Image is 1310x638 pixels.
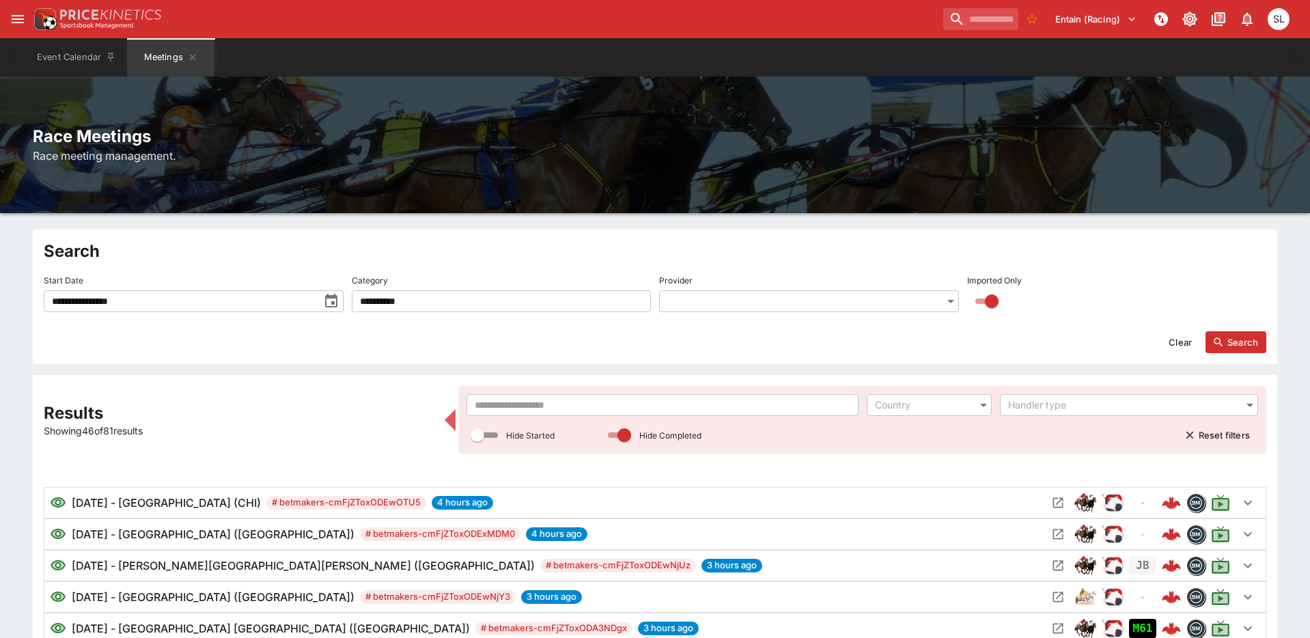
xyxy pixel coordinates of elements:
[521,590,582,604] span: 3 hours ago
[638,622,699,635] span: 3 hours ago
[1129,493,1156,512] div: No Jetbet
[1102,586,1124,608] img: racing.png
[1074,555,1096,577] div: horse_racing
[72,526,354,542] h6: [DATE] - [GEOGRAPHIC_DATA] ([GEOGRAPHIC_DATA])
[540,559,696,572] span: # betmakers-cmFjZToxODEwNjUz
[72,589,354,605] h6: [DATE] - [GEOGRAPHIC_DATA] ([GEOGRAPHIC_DATA])
[1129,587,1156,607] div: No Jetbet
[72,620,470,637] h6: [DATE] - [GEOGRAPHIC_DATA] [GEOGRAPHIC_DATA] ([GEOGRAPHIC_DATA])
[1102,492,1124,514] div: ParallelRacing Handler
[360,527,520,541] span: # betmakers-cmFjZToxODExMDM0
[127,38,214,77] button: Meetings
[1162,493,1181,512] img: logo-cerberus--red.svg
[1074,492,1096,514] div: horse_racing
[1187,494,1205,512] img: betmakers.png
[30,5,57,33] img: PriceKinetics Logo
[1211,619,1230,638] svg: Live
[967,275,1022,286] p: Imported Only
[1160,331,1200,353] button: Clear
[1047,555,1069,577] button: Open Meeting
[1102,555,1124,577] div: ParallelRacing Handler
[1186,493,1206,512] div: betmakers
[1047,8,1145,30] button: Select Tenant
[1074,586,1096,608] div: harness_racing
[1074,492,1096,514] img: horse_racing.png
[432,496,493,510] span: 4 hours ago
[5,7,30,31] button: open drawer
[1047,492,1069,514] button: Open Meeting
[639,430,701,441] p: Hide Completed
[33,148,1277,164] h6: Race meeting management.
[72,495,261,511] h6: [DATE] - [GEOGRAPHIC_DATA] (CHI)
[50,557,66,574] svg: Visible
[50,526,66,542] svg: Visible
[44,402,436,424] h2: Results
[1186,525,1206,544] div: betmakers
[1186,619,1206,638] div: betmakers
[875,398,970,412] div: Country
[266,496,426,510] span: # betmakers-cmFjZToxODEwOTU5
[1074,586,1096,608] img: harness_racing.png
[1187,557,1205,574] img: betmakers.png
[72,557,535,574] h6: [DATE] - [PERSON_NAME][GEOGRAPHIC_DATA][PERSON_NAME] ([GEOGRAPHIC_DATA])
[1102,586,1124,608] div: ParallelRacing Handler
[1149,7,1173,31] button: NOT Connected to PK
[1047,586,1069,608] button: Open Meeting
[1211,525,1230,544] svg: Live
[1211,493,1230,512] svg: Live
[1186,587,1206,607] div: betmakers
[1129,525,1156,544] div: No Jetbet
[1187,620,1205,637] img: betmakers.png
[360,590,516,604] span: # betmakers-cmFjZToxODEwNjY3
[1187,588,1205,606] img: betmakers.png
[1102,555,1124,577] img: racing.png
[475,622,632,635] span: # betmakers-cmFjZToxODA3NDgx
[1074,523,1096,545] div: horse_racing
[44,424,436,438] p: Showing 46 of 81 results
[1162,587,1181,607] img: logo-cerberus--red.svg
[1162,556,1181,575] img: logo-cerberus--red.svg
[659,275,693,286] p: Provider
[1211,556,1230,575] svg: Live
[44,240,1266,262] h2: Search
[50,589,66,605] svg: Visible
[44,275,83,286] p: Start Date
[1162,525,1181,544] img: logo-cerberus--red.svg
[1187,525,1205,543] img: betmakers.png
[1206,331,1266,353] button: Search
[1177,7,1202,31] button: Toggle light/dark mode
[1186,556,1206,575] div: betmakers
[1211,587,1230,607] svg: Live
[1008,398,1236,412] div: Handler type
[60,23,134,29] img: Sportsbook Management
[1264,4,1294,34] button: Singa Livett
[319,289,344,314] button: toggle date time picker
[1102,492,1124,514] img: racing.png
[1102,523,1124,545] img: racing.png
[943,8,1018,30] input: search
[1162,619,1181,638] img: logo-cerberus--red.svg
[1129,619,1156,638] div: Imported to Jetbet as OPEN
[60,10,161,20] img: PriceKinetics
[50,620,66,637] svg: Visible
[1047,523,1069,545] button: Open Meeting
[1074,555,1096,577] img: horse_racing.png
[526,527,587,541] span: 4 hours ago
[1074,523,1096,545] img: horse_racing.png
[1177,424,1258,446] button: Reset filters
[506,430,555,441] p: Hide Started
[29,38,124,77] button: Event Calendar
[33,126,1277,147] h2: Race Meetings
[352,275,388,286] p: Category
[50,495,66,511] svg: Visible
[1235,7,1259,31] button: Notifications
[1102,523,1124,545] div: ParallelRacing Handler
[1021,8,1043,30] button: No Bookmarks
[701,559,762,572] span: 3 hours ago
[1268,8,1290,30] div: Singa Livett
[1206,7,1231,31] button: Documentation
[1129,556,1156,575] div: Jetbet not yet mapped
